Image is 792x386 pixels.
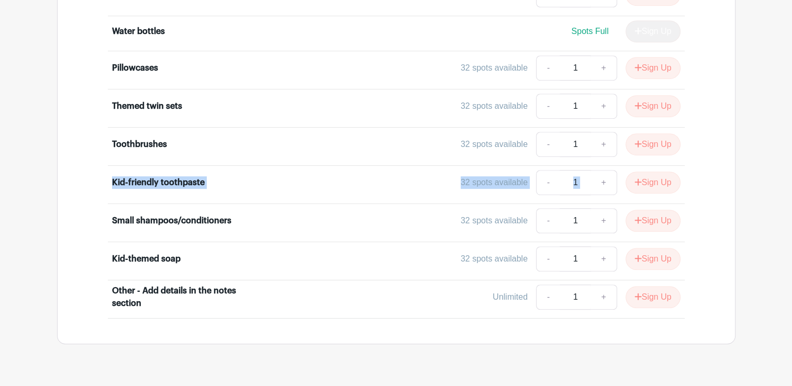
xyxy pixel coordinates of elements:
[536,94,560,119] a: -
[461,62,528,74] div: 32 spots available
[626,248,681,270] button: Sign Up
[112,62,158,74] div: Pillowcases
[626,95,681,117] button: Sign Up
[626,57,681,79] button: Sign Up
[626,210,681,232] button: Sign Up
[536,246,560,271] a: -
[112,253,181,265] div: Kid-themed soap
[461,214,528,227] div: 32 spots available
[571,27,608,36] span: Spots Full
[590,285,617,310] a: +
[536,170,560,195] a: -
[536,55,560,81] a: -
[112,25,165,38] div: Water bottles
[590,246,617,271] a: +
[626,172,681,194] button: Sign Up
[536,132,560,157] a: -
[590,55,617,81] a: +
[626,133,681,155] button: Sign Up
[590,132,617,157] a: +
[112,176,205,189] div: Kid-friendly toothpaste
[112,214,231,227] div: Small shampoos/conditioners
[493,291,528,303] div: Unlimited
[590,94,617,119] a: +
[461,138,528,151] div: 32 spots available
[626,286,681,308] button: Sign Up
[112,100,182,112] div: Themed twin sets
[590,208,617,233] a: +
[536,285,560,310] a: -
[461,100,528,112] div: 32 spots available
[536,208,560,233] a: -
[112,285,242,310] div: Other - Add details in the notes section
[461,253,528,265] div: 32 spots available
[112,138,167,151] div: Toothbrushes
[461,176,528,189] div: 32 spots available
[590,170,617,195] a: +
